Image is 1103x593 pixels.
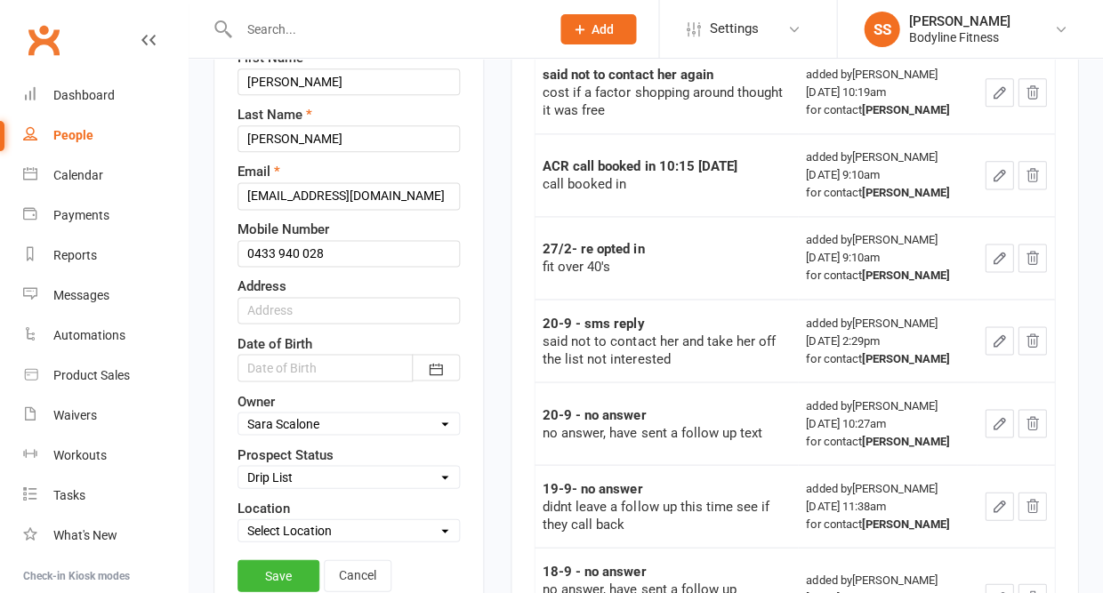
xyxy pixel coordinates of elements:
[543,332,790,367] div: said not to contact her and take her off the list not interested
[53,208,109,222] div: Payments
[543,423,790,441] div: no answer, have sent a follow up text
[53,528,117,542] div: What's New
[53,488,85,502] div: Tasks
[23,156,188,196] a: Calendar
[864,12,899,47] div: SS
[861,434,949,447] strong: [PERSON_NAME]
[23,476,188,516] a: Tasks
[23,356,188,396] a: Product Sales
[543,158,737,174] strong: ACR call booked in 10:15 [DATE]
[53,128,93,142] div: People
[543,258,790,276] div: fit over 40's
[23,516,188,556] a: What's New
[23,316,188,356] a: Automations
[238,297,460,324] input: Address
[23,116,188,156] a: People
[806,432,969,450] div: for contact
[806,148,969,202] div: added by [PERSON_NAME] [DATE] 9:10am
[861,351,949,365] strong: [PERSON_NAME]
[560,14,636,44] button: Add
[861,268,949,282] strong: [PERSON_NAME]
[543,563,646,579] strong: 18-9 - no answer
[238,68,460,95] input: First Name
[238,240,460,267] input: Mobile Number
[53,328,125,342] div: Automations
[23,236,188,276] a: Reports
[53,448,107,462] div: Workouts
[806,231,969,284] div: added by [PERSON_NAME] [DATE] 9:10am
[543,175,790,193] div: call booked in
[908,29,1010,45] div: Bodyline Fitness
[543,315,644,331] strong: 20-9 - sms reply
[543,480,642,496] strong: 19-9- no answer
[861,517,949,530] strong: [PERSON_NAME]
[806,397,969,450] div: added by [PERSON_NAME] [DATE] 10:27am
[324,559,391,591] a: Cancel
[53,288,109,302] div: Messages
[238,444,334,465] label: Prospect Status
[238,125,460,152] input: Last Name
[238,390,275,412] label: Owner
[806,479,969,533] div: added by [PERSON_NAME] [DATE] 11:38am
[543,497,790,533] div: didnt leave a follow up this time see if they call back
[238,497,290,518] label: Location
[806,101,969,119] div: for contact
[23,396,188,436] a: Waivers
[53,408,97,422] div: Waivers
[238,276,286,297] label: Address
[23,196,188,236] a: Payments
[238,161,280,182] label: Email
[543,406,646,422] strong: 20-9 - no answer
[861,186,949,199] strong: [PERSON_NAME]
[543,241,644,257] strong: 27/2- re opted in
[806,349,969,367] div: for contact
[238,104,312,125] label: Last Name
[23,76,188,116] a: Dashboard
[806,314,969,367] div: added by [PERSON_NAME] [DATE] 2:29pm
[908,13,1010,29] div: [PERSON_NAME]
[53,88,115,102] div: Dashboard
[233,17,537,42] input: Search...
[806,184,969,202] div: for contact
[238,182,460,209] input: Email
[53,248,97,262] div: Reports
[806,66,969,119] div: added by [PERSON_NAME] [DATE] 10:19am
[21,18,66,62] a: Clubworx
[806,515,969,533] div: for contact
[709,9,758,49] span: Settings
[238,559,319,591] a: Save
[806,267,969,284] div: for contact
[238,219,329,240] label: Mobile Number
[238,333,312,354] label: Date of Birth
[23,276,188,316] a: Messages
[543,84,790,119] div: cost if a factor shopping around thought it was free
[861,103,949,116] strong: [PERSON_NAME]
[543,67,713,83] strong: said not to contact her again
[53,168,103,182] div: Calendar
[53,368,130,382] div: Product Sales
[592,22,614,36] span: Add
[23,436,188,476] a: Workouts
